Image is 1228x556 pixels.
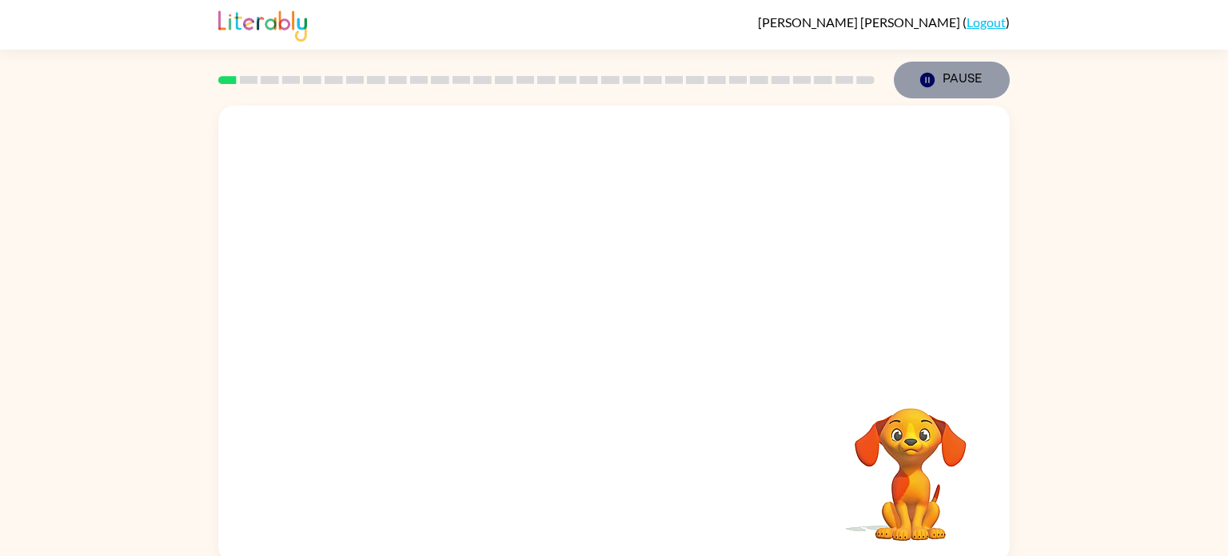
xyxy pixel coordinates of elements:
[758,14,963,30] span: [PERSON_NAME] [PERSON_NAME]
[967,14,1006,30] a: Logout
[218,6,307,42] img: Literably
[894,62,1010,98] button: Pause
[758,14,1010,30] div: ( )
[831,383,991,543] video: Your browser must support playing .mp4 files to use Literably. Please try using another browser.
